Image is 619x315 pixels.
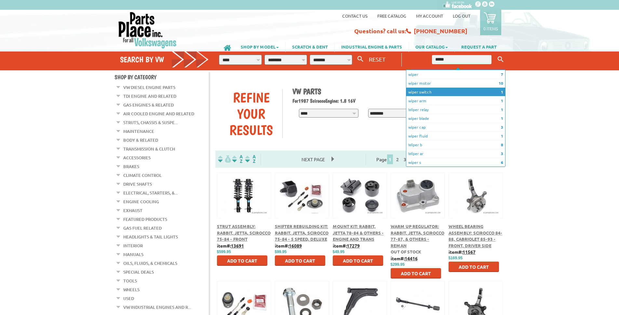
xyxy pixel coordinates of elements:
p: 0 items [483,26,498,31]
a: Exhaust [123,206,142,215]
span: $49.95 [333,250,345,254]
span: Next Page [295,154,331,164]
span: 1 [501,107,503,112]
a: Engine Cooling [123,197,159,206]
button: Add to Cart [333,255,383,266]
a: Oils, Fluids, & Chemicals [123,259,177,267]
b: item#: [333,243,360,249]
span: 3 [501,150,503,156]
a: Warm Up Regulator: Rabbit, Jetta, Scirocco 77-87, & Others - Reman [391,223,444,248]
li: wiper motor [406,79,505,88]
span: Engine: 1.8 16V [325,98,356,104]
span: RESET [369,56,385,63]
a: Gas Fuel Related [123,224,162,232]
a: Transmission & Clutch [123,145,175,153]
span: Out of stock [391,249,421,254]
span: 3 [501,124,503,130]
h4: Shop By Category [114,74,209,80]
u: 11567 [463,249,476,255]
a: REQUEST A PART [455,41,503,52]
span: Add to Cart [459,264,489,270]
a: Free Catalog [377,13,406,19]
a: Special Deals [123,268,154,276]
u: 13691 [231,243,244,249]
a: Accessories [123,153,151,162]
button: RESET [366,54,388,64]
a: TDI Engine and Related [123,92,176,100]
a: INDUSTRIAL ENGINE & PARTS [335,41,409,52]
a: Interior [123,241,143,250]
span: $599.95 [217,250,231,254]
a: Manuals [123,250,143,259]
b: item#: [275,243,302,249]
li: Wiper relay [406,105,505,114]
button: Add to Cart [217,255,267,266]
button: Keyword Search [496,54,505,65]
a: Mount Kit: Rabbit, Jetta 78-84 & Others - Engine and Trans [333,223,384,242]
a: 0 items [480,10,501,35]
span: Add to Cart [227,258,257,264]
span: For [292,98,298,104]
span: 1 [501,133,503,139]
img: Sort by Headline [231,155,244,163]
a: 3 [402,156,408,162]
a: Gas Engines & Related [123,101,174,109]
a: Log out [453,13,470,19]
li: wiper [406,70,505,79]
li: wiper cap [406,123,505,132]
a: Used [123,294,134,303]
div: Page [366,153,434,165]
a: Brakes [123,162,139,171]
span: Add to Cart [343,258,373,264]
span: Add to Cart [285,258,315,264]
li: wiper s [406,158,505,166]
span: Add to Cart [401,270,431,276]
a: VW Diesel Engine Parts [123,83,175,92]
a: SCRATCH & DENT [286,41,334,52]
a: Air Cooled Engine and Related [123,109,194,118]
li: Wiper b [406,140,505,149]
button: Search By VW... [355,54,366,64]
a: SHOP BY MODEL [234,41,285,52]
a: 2 [395,156,400,162]
a: Shifter Rebuilding Kit: Rabbit, Jetta, Scirocco 75-84 - 5 Speed, Deluxe [275,223,329,242]
img: Sort by Sales Rank [244,155,257,163]
a: Next Page [295,156,331,162]
b: item#: [391,255,418,261]
a: Climate Control [123,171,162,179]
u: 14416 [405,255,418,261]
span: Wheel Bearing Assembly: Scirocco 84-88, Cabriolet 85-93 - Front, Driver Side [449,223,503,248]
a: OUR CATALOG [409,41,454,52]
b: item#: [217,243,244,249]
li: wiper fluid [406,132,505,140]
a: Drive Shafts [123,180,152,188]
a: Tools [123,277,137,285]
span: $99.95 [275,250,287,254]
a: My Account [416,13,443,19]
button: Add to Cart [449,262,499,272]
h2: 1987 Scirocco [292,98,500,104]
span: 8 [501,142,503,148]
span: $169.95 [449,256,463,260]
li: wiper blade [406,114,505,123]
h1: VW Parts [292,87,500,96]
button: Add to Cart [391,268,441,279]
span: $299.95 [391,262,405,267]
span: 1 [501,115,503,121]
span: 1 [501,89,503,95]
img: Parts Place Inc! [118,11,177,49]
u: 16089 [289,243,302,249]
a: Struts, Chassis & Suspe... [123,118,178,127]
span: 1 [501,98,503,104]
a: Maintenance [123,127,154,136]
a: Body & Related [123,136,158,144]
a: Contact us [342,13,368,19]
a: Strut Assembly: Rabbit, Jetta, Scirocco 75-84 - Front [217,223,271,242]
a: Headlights & Tail Lights [123,233,178,241]
button: Add to Cart [275,255,325,266]
li: wiper switch [406,88,505,96]
img: filterpricelow.svg [218,155,231,163]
